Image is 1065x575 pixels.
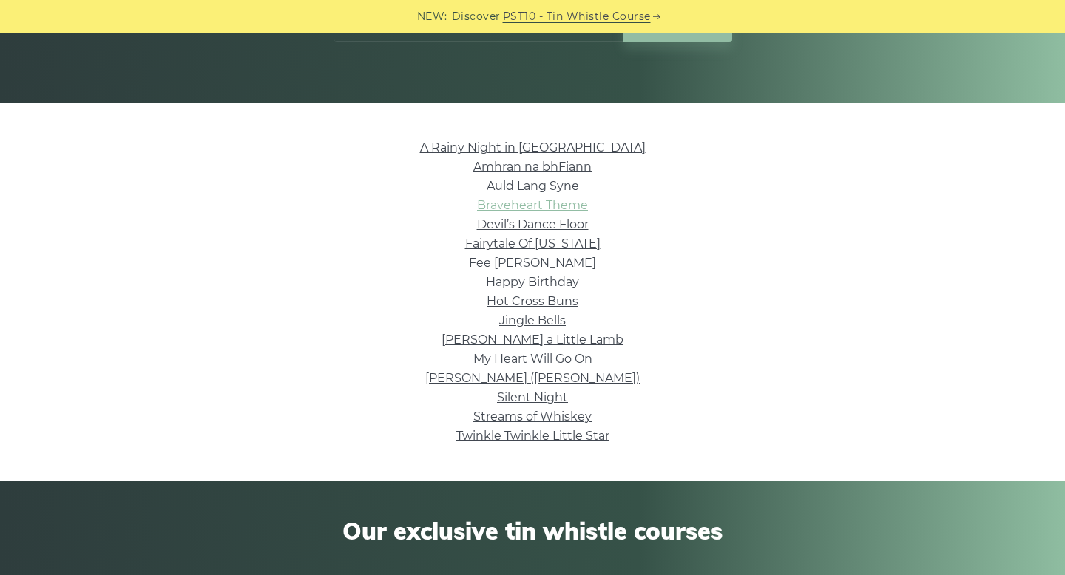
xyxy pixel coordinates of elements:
a: My Heart Will Go On [473,352,592,366]
a: [PERSON_NAME] a Little Lamb [442,333,623,347]
a: Hot Cross Buns [487,294,578,308]
a: Twinkle Twinkle Little Star [456,429,609,443]
a: Silent Night [497,390,568,404]
a: Fee [PERSON_NAME] [469,256,596,270]
a: A Rainy Night in [GEOGRAPHIC_DATA] [420,140,646,154]
a: PST10 - Tin Whistle Course [503,8,651,25]
a: Fairytale Of [US_STATE] [465,237,601,251]
a: [PERSON_NAME] ([PERSON_NAME]) [425,371,640,385]
a: Amhran na bhFiann [473,160,592,174]
a: Happy Birthday [486,275,579,289]
a: Devil’s Dance Floor [477,217,589,231]
a: Auld Lang Syne [487,179,579,193]
span: Discover [452,8,501,25]
a: Braveheart Theme [477,198,588,212]
span: Our exclusive tin whistle courses [115,517,950,545]
span: NEW: [417,8,447,25]
a: Jingle Bells [499,313,566,327]
a: Streams of Whiskey [473,409,592,423]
